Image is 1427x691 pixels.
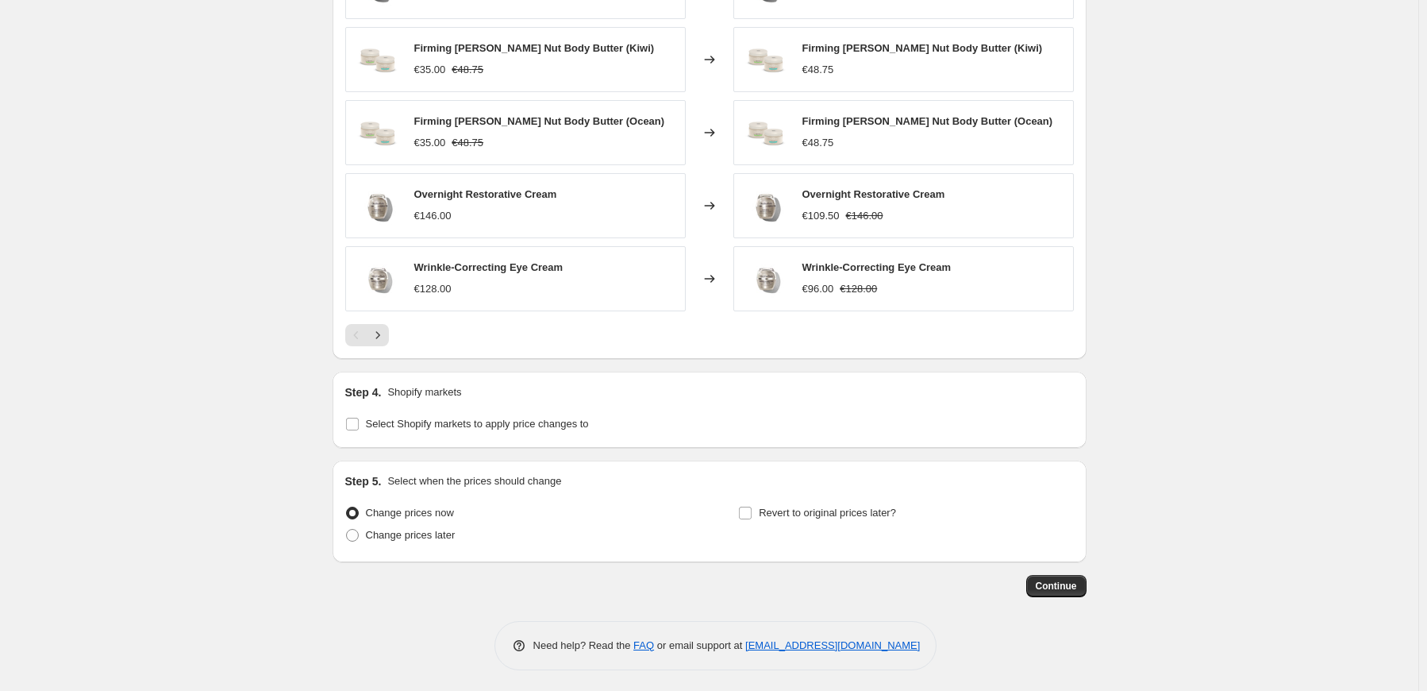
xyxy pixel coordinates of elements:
[452,62,483,78] strike: €48.75
[414,62,446,78] div: €35.00
[633,639,654,651] a: FAQ
[345,473,382,489] h2: Step 5.
[345,324,389,346] nav: Pagination
[654,639,745,651] span: or email support at
[840,281,877,297] strike: €128.00
[745,639,920,651] a: [EMAIL_ADDRESS][DOMAIN_NAME]
[742,182,790,230] img: MNX-004_7b8a475c-6a52-42cb-b30a-ab5a15cf0196_80x.jpg
[414,42,655,54] span: Firming [PERSON_NAME] Nut Body Butter (Kiwi)
[387,473,561,489] p: Select when the prices should change
[533,639,634,651] span: Need help? Read the
[414,261,563,273] span: Wrinkle-Correcting Eye Cream
[802,208,840,224] div: €109.50
[366,507,454,519] span: Change prices now
[345,384,382,400] h2: Step 4.
[1026,575,1087,597] button: Continue
[742,255,790,303] img: MNX-005_67ce05c8-97d3-4ed7-aee5-ec77ff326f9b_80x.jpg
[802,135,834,151] div: €48.75
[414,208,452,224] div: €146.00
[367,324,389,346] button: Next
[387,384,461,400] p: Shopify markets
[414,135,446,151] div: €35.00
[1036,580,1077,593] span: Continue
[354,182,402,230] img: MNX-004_7b8a475c-6a52-42cb-b30a-ab5a15cf0196_80x.jpg
[414,188,557,200] span: Overnight Restorative Cream
[366,529,456,541] span: Change prices later
[354,109,402,156] img: MNX-2Body-Butters-Kiw_Oceani_34e753a7-8bf0-4976-8336-e14dfbc6af9c_80x.png
[366,418,589,430] span: Select Shopify markets to apply price changes to
[802,261,952,273] span: Wrinkle-Correcting Eye Cream
[354,255,402,303] img: MNX-005_67ce05c8-97d3-4ed7-aee5-ec77ff326f9b_80x.jpg
[802,115,1053,127] span: Firming [PERSON_NAME] Nut Body Butter (Ocean)
[414,281,452,297] div: €128.00
[802,62,834,78] div: €48.75
[802,281,834,297] div: €96.00
[802,42,1043,54] span: Firming [PERSON_NAME] Nut Body Butter (Kiwi)
[354,36,402,83] img: MNX-2Body-Butters-Kiw_Oceani_34e753a7-8bf0-4976-8336-e14dfbc6af9c_80x.png
[742,109,790,156] img: MNX-2Body-Butters-Kiw_Oceani_34e753a7-8bf0-4976-8336-e14dfbc6af9c_80x.png
[414,115,665,127] span: Firming [PERSON_NAME] Nut Body Butter (Ocean)
[742,36,790,83] img: MNX-2Body-Butters-Kiw_Oceani_34e753a7-8bf0-4976-8336-e14dfbc6af9c_80x.png
[759,507,896,519] span: Revert to original prices later?
[452,135,483,151] strike: €48.75
[846,208,883,224] strike: €146.00
[802,188,945,200] span: Overnight Restorative Cream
